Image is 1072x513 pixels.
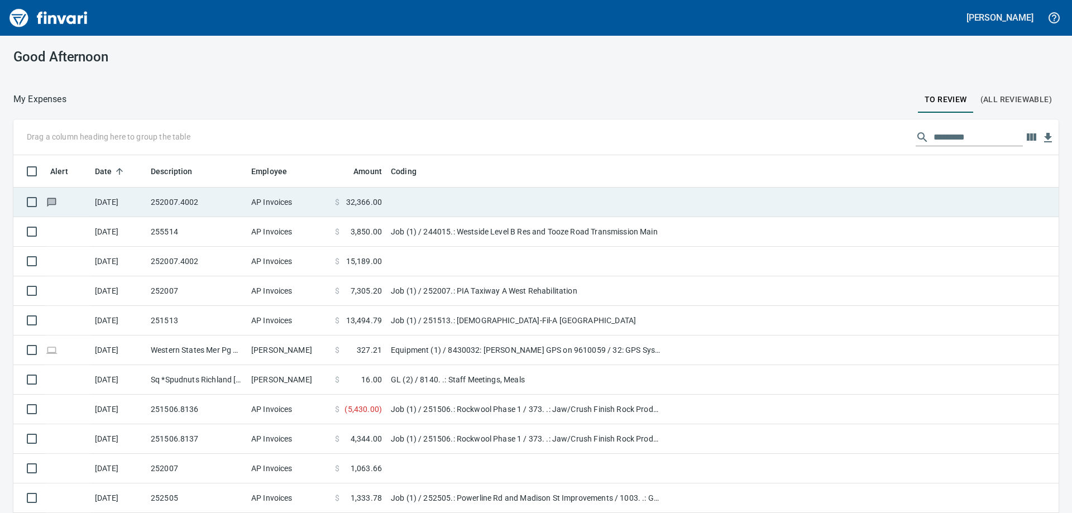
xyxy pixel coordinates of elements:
nav: breadcrumb [13,93,66,106]
span: ( 5,430.00 ) [344,404,382,415]
span: $ [335,433,339,444]
span: 7,305.20 [351,285,382,296]
button: Download Table [1040,130,1056,146]
span: Date [95,165,127,178]
td: [DATE] [90,454,146,483]
td: [DATE] [90,276,146,306]
span: $ [335,374,339,385]
td: Job (1) / 251506.: Rockwool Phase 1 / 373. .: Jaw/Crush Finish Rock Products / 5: Other [386,395,666,424]
span: Coding [391,165,431,178]
span: Date [95,165,112,178]
td: Job (1) / 252505.: Powerline Rd and Madison St Improvements / 1003. .: General Requirements / 5: ... [386,483,666,513]
td: Job (1) / 251513.: [DEMOGRAPHIC_DATA]-Fil-A [GEOGRAPHIC_DATA] [386,306,666,335]
td: 252505 [146,483,247,513]
span: Employee [251,165,301,178]
td: 251506.8136 [146,395,247,424]
span: Has messages [46,198,58,205]
span: 327.21 [357,344,382,356]
td: 251513 [146,306,247,335]
td: AP Invoices [247,483,331,513]
td: Western States Mer Pg Meridian ID [146,335,247,365]
td: AP Invoices [247,217,331,247]
td: 252007.4002 [146,188,247,217]
span: 32,366.00 [346,196,382,208]
span: 16.00 [361,374,382,385]
td: [DATE] [90,395,146,424]
span: To Review [925,93,967,107]
h3: Good Afternoon [13,49,344,65]
td: Job (1) / 244015.: Westside Level B Res and Tooze Road Transmission Main [386,217,666,247]
span: $ [335,196,339,208]
td: 252007 [146,454,247,483]
h5: [PERSON_NAME] [966,12,1033,23]
td: Job (1) / 252007.: PIA Taxiway A West Rehabilitation [386,276,666,306]
button: [PERSON_NAME] [964,9,1036,26]
td: [DATE] [90,188,146,217]
span: $ [335,344,339,356]
p: My Expenses [13,93,66,106]
td: AP Invoices [247,424,331,454]
span: 4,344.00 [351,433,382,444]
td: AP Invoices [247,276,331,306]
span: Description [151,165,207,178]
td: AP Invoices [247,306,331,335]
span: $ [335,226,339,237]
td: [PERSON_NAME] [247,365,331,395]
span: $ [335,256,339,267]
p: Drag a column heading here to group the table [27,131,190,142]
td: AP Invoices [247,454,331,483]
td: GL (2) / 8140. .: Staff Meetings, Meals [386,365,666,395]
td: 252007 [146,276,247,306]
span: 13,494.79 [346,315,382,326]
img: Finvari [7,4,90,31]
span: $ [335,285,339,296]
td: AP Invoices [247,188,331,217]
td: Equipment (1) / 8430032: [PERSON_NAME] GPS on 9610059 / 32: GPS System / 2: Parts/Other [386,335,666,365]
span: (All Reviewable) [980,93,1052,107]
span: 1,333.78 [351,492,382,504]
td: AP Invoices [247,395,331,424]
td: 252007.4002 [146,247,247,276]
td: [DATE] [90,247,146,276]
span: $ [335,463,339,474]
span: $ [335,492,339,504]
span: 3,850.00 [351,226,382,237]
span: Online transaction [46,346,58,353]
td: AP Invoices [247,247,331,276]
span: Alert [50,165,68,178]
span: Alert [50,165,83,178]
span: Employee [251,165,287,178]
td: [DATE] [90,483,146,513]
td: 255514 [146,217,247,247]
span: Description [151,165,193,178]
td: 251506.8137 [146,424,247,454]
span: Coding [391,165,417,178]
td: [PERSON_NAME] [247,335,331,365]
span: 1,063.66 [351,463,382,474]
td: [DATE] [90,424,146,454]
span: $ [335,404,339,415]
td: Sq *Spudnuts Richland [GEOGRAPHIC_DATA] [146,365,247,395]
button: Choose columns to display [1023,129,1040,146]
td: [DATE] [90,306,146,335]
span: 15,189.00 [346,256,382,267]
td: [DATE] [90,365,146,395]
td: [DATE] [90,217,146,247]
span: $ [335,315,339,326]
td: Job (1) / 251506.: Rockwool Phase 1 / 373. .: Jaw/Crush Finish Rock Products / 5: Other [386,424,666,454]
td: [DATE] [90,335,146,365]
span: Amount [353,165,382,178]
span: Amount [339,165,382,178]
